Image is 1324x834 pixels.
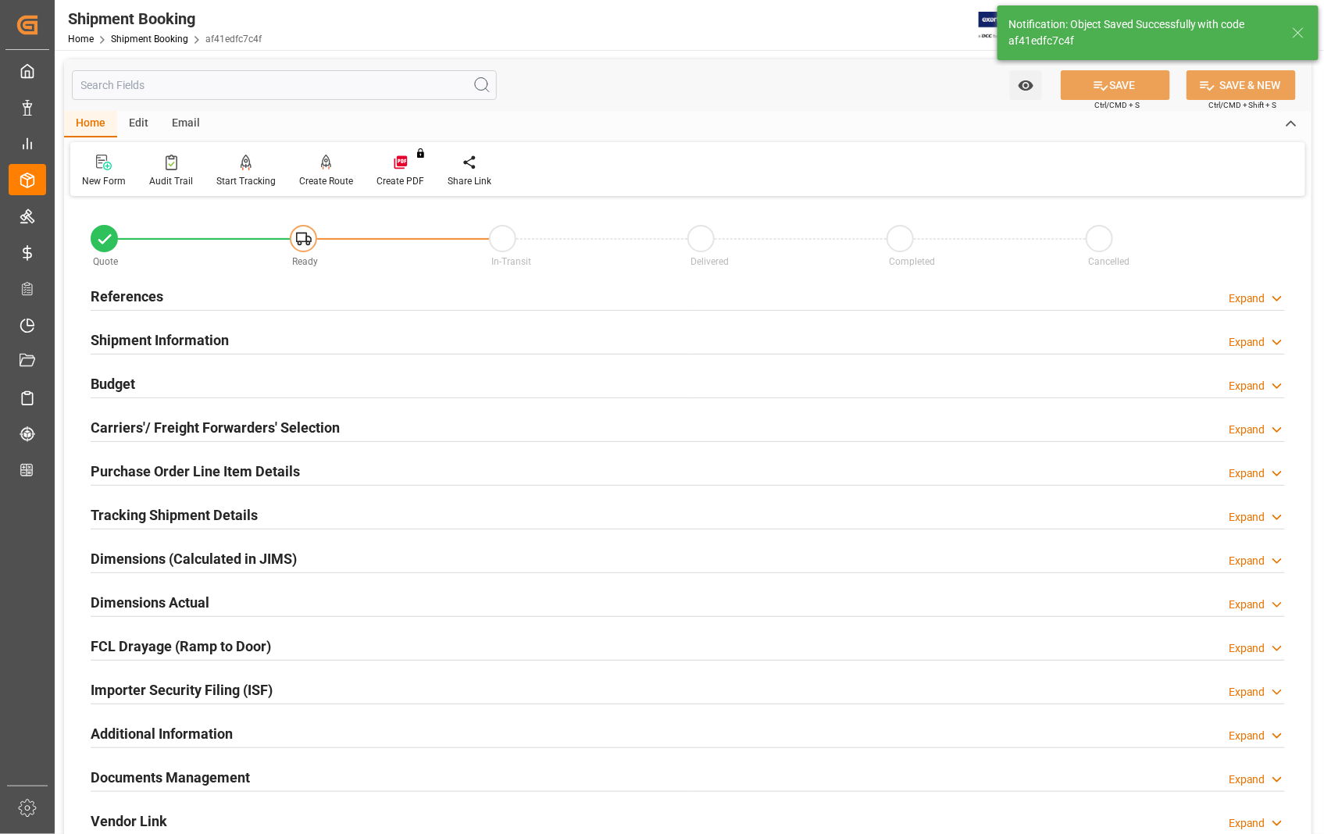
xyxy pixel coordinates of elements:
button: SAVE [1061,70,1170,100]
div: Audit Trail [149,174,193,188]
div: Expand [1229,728,1265,744]
div: Shipment Booking [68,7,262,30]
span: Ctrl/CMD + Shift + S [1208,99,1277,111]
div: Home [64,111,117,137]
h2: Documents Management [91,767,250,788]
button: SAVE & NEW [1187,70,1296,100]
div: New Form [82,174,126,188]
h2: Purchase Order Line Item Details [91,461,300,482]
div: Edit [117,111,160,137]
h2: FCL Drayage (Ramp to Door) [91,636,271,657]
h2: Budget [91,373,135,394]
h2: Vendor Link [91,811,167,832]
button: open menu [1010,70,1042,100]
span: Ctrl/CMD + S [1094,99,1140,111]
h2: References [91,286,163,307]
div: Share Link [448,174,491,188]
div: Expand [1229,509,1265,526]
span: Ready [292,256,318,267]
h2: Additional Information [91,723,233,744]
div: Expand [1229,378,1265,394]
span: Completed [890,256,936,267]
a: Home [68,34,94,45]
h2: Dimensions (Calculated in JIMS) [91,548,297,569]
div: Expand [1229,815,1265,832]
div: Notification: Object Saved Successfully with code af41edfc7c4f [1008,16,1277,49]
input: Search Fields [72,70,497,100]
div: Email [160,111,212,137]
div: Expand [1229,465,1265,482]
div: Expand [1229,290,1265,307]
img: Exertis%20JAM%20-%20Email%20Logo.jpg_1722504956.jpg [979,12,1033,39]
div: Create Route [299,174,353,188]
h2: Importer Security Filing (ISF) [91,679,273,700]
div: Expand [1229,640,1265,657]
div: Start Tracking [216,174,276,188]
div: Expand [1229,684,1265,700]
div: Expand [1229,772,1265,788]
div: Expand [1229,597,1265,613]
h2: Carriers'/ Freight Forwarders' Selection [91,417,340,438]
div: Expand [1229,422,1265,438]
h2: Tracking Shipment Details [91,504,258,526]
div: Expand [1229,553,1265,569]
span: In-Transit [491,256,531,267]
a: Shipment Booking [111,34,188,45]
h2: Shipment Information [91,330,229,351]
span: Quote [94,256,119,267]
span: Delivered [691,256,729,267]
span: Cancelled [1089,256,1130,267]
h2: Dimensions Actual [91,592,209,613]
div: Expand [1229,334,1265,351]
